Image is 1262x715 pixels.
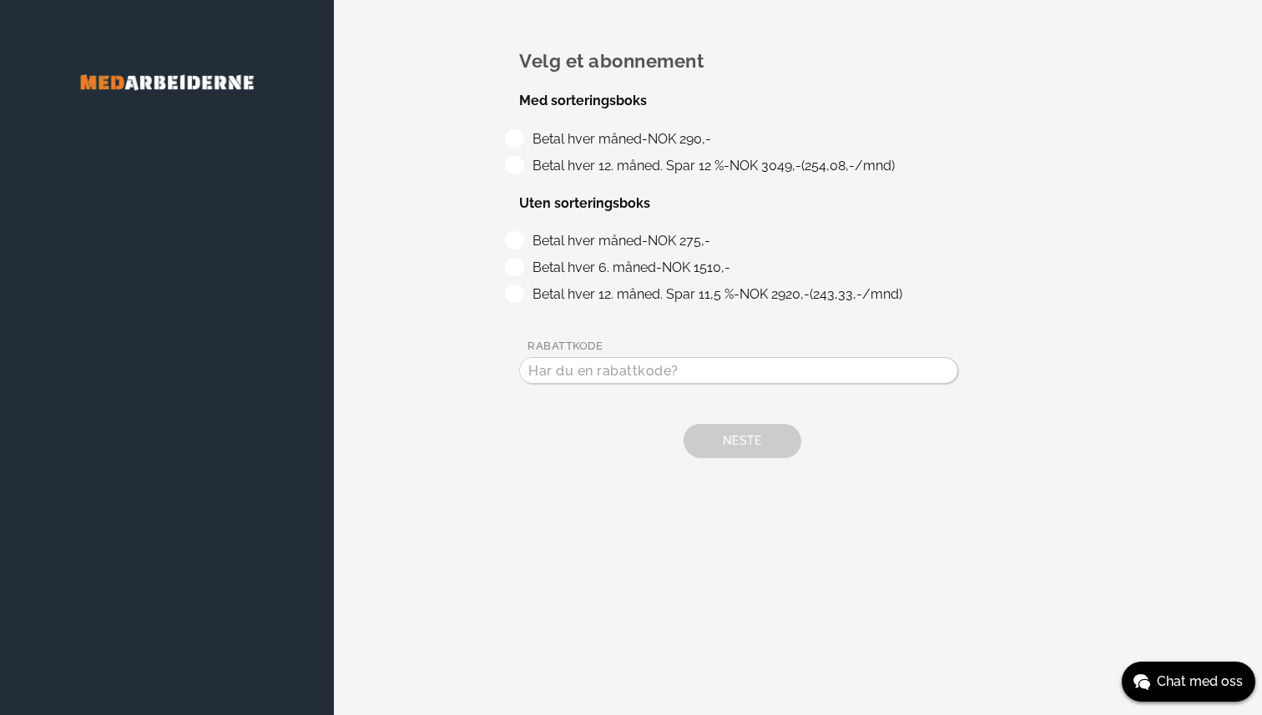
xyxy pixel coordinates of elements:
span: rabattkode [528,340,603,352]
span: Neste [723,434,762,447]
button: Neste [684,424,800,457]
button: Chat med oss [1122,662,1255,702]
span: Chat med oss [1157,672,1243,692]
span: Velg et abonnement [519,50,704,72]
label: Betal hver måned - NOK 275,- [526,233,709,249]
label: Betal hver måned - NOK 290,- [526,131,710,147]
label: Betal hver 12. måned. Spar 11,5 % - NOK 2920,-(243,33,-/mnd) [526,286,901,302]
img: Banner [33,50,300,114]
input: Har du en rabattkode? [520,358,949,383]
label: Betal hver 6. måned - NOK 1510,- [526,259,729,275]
h4: Uten sorteringsboks [519,194,1076,214]
h4: Med sorteringsboks [519,91,1076,111]
label: Betal hver 12. måned. Spar 12 % - NOK 3049,-(254,08,-/mnd) [526,158,894,174]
